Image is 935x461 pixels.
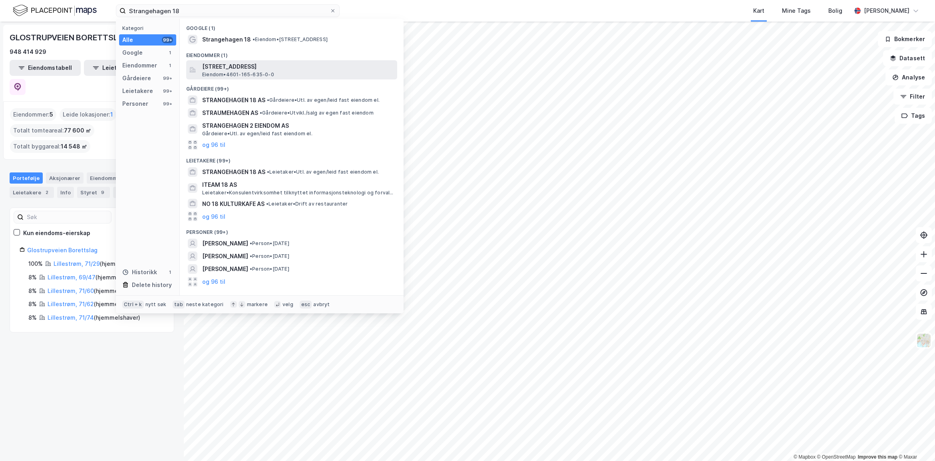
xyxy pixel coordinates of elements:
a: Lillestrøm, 71/62 [48,301,94,307]
div: 1 [167,269,173,275]
div: 99+ [162,88,173,94]
div: Eiendommer [122,61,157,70]
div: Transaksjoner [113,187,168,198]
div: esc [300,301,312,309]
span: • [267,97,269,103]
span: 77 600 ㎡ [64,126,91,135]
div: Leietakere [122,86,153,96]
a: Lillestrøm, 71/74 [48,314,94,321]
div: Gårdeiere [122,73,151,83]
span: NO 18 KULTURKAFE AS [202,199,265,209]
a: Lillestrøm, 69/47 [48,274,95,281]
div: markere [247,301,268,308]
div: 1 [167,62,173,69]
div: Leietakere (99+) [180,151,404,166]
input: Søk på adresse, matrikkel, gårdeiere, leietakere eller personer [126,5,330,17]
span: 1 [110,110,113,119]
span: [PERSON_NAME] [202,264,248,274]
div: Kart [753,6,764,16]
div: 100% [28,259,43,269]
span: • [267,169,269,175]
div: Info [57,187,74,198]
div: 99+ [162,75,173,81]
span: • [250,253,252,259]
div: 8% [28,273,37,282]
div: GLOSTRUPVEIEN BORETTSLAG [10,31,131,44]
span: Leietaker • Konsulentvirksomhet tilknyttet informasjonsteknologi og forvaltning og drift av IT-sy... [202,190,396,196]
div: Eiendommer [87,172,136,184]
div: Styret [77,187,110,198]
div: ( hjemmelshaver ) [48,299,140,309]
button: Datasett [883,50,932,66]
div: Portefølje [10,172,43,184]
a: Improve this map [858,454,897,460]
span: Gårdeiere • Utl. av egen/leid fast eiendom el. [267,97,380,103]
div: Leietakere [10,187,54,198]
div: Eiendommer (1) [180,46,404,60]
span: Leietaker • Drift av restauranter [266,201,348,207]
div: Totalt tomteareal : [10,124,94,137]
div: 948 414 929 [10,47,46,57]
img: logo.f888ab2527a4732fd821a326f86c7f29.svg [13,4,97,18]
button: Analyse [885,69,932,85]
span: Eiendom • 4601-165-635-0-0 [202,71,274,78]
div: Bolig [828,6,842,16]
div: avbryt [313,301,330,308]
div: nytt søk [145,301,167,308]
div: neste kategori [186,301,224,308]
span: STRANGEHAGEN 18 AS [202,167,265,177]
span: • [253,36,255,42]
span: [STREET_ADDRESS] [202,62,394,71]
div: ( hjemmelshaver ) [54,259,146,269]
span: Person • [DATE] [250,240,289,247]
div: 99+ [162,37,173,43]
div: Eiendommer : [10,108,56,121]
span: • [266,201,269,207]
span: Leietaker • Utl. av egen/leid fast eiendom el. [267,169,379,175]
a: Lillestrøm, 71/29 [54,260,100,267]
div: 8% [28,299,37,309]
span: • [260,110,262,116]
a: Lillestrøm, 71/60 [48,287,94,294]
a: OpenStreetMap [817,454,856,460]
span: • [250,240,252,246]
span: 14 548 ㎡ [61,142,87,151]
span: • [250,266,252,272]
div: Alle [122,35,133,45]
img: Z [916,333,931,348]
button: og 96 til [202,140,225,150]
button: Tags [895,108,932,124]
span: Eiendom • [STREET_ADDRESS] [253,36,328,43]
div: 1 [167,49,173,56]
div: 8% [28,313,37,323]
span: 5 [50,110,53,119]
span: Strangehagen 18 [202,35,251,44]
span: Gårdeiere • Utvikl./salg av egen fast eiendom [260,110,374,116]
button: Leietakertabell [84,60,155,76]
iframe: Chat Widget [895,423,935,461]
button: Eiendomstabell [10,60,81,76]
div: Google [122,48,143,57]
div: Ctrl + k [122,301,144,309]
div: ( hjemmelshaver ) [48,286,140,296]
span: Person • [DATE] [250,253,289,259]
div: Historikk [122,267,157,277]
div: 99+ [162,101,173,107]
div: ( hjemmelshaver ) [48,273,142,282]
span: Person • [DATE] [250,266,289,272]
button: og 96 til [202,277,225,287]
span: Gårdeiere • Utl. av egen/leid fast eiendom el. [202,131,312,137]
div: 8% [28,286,37,296]
div: Kategori [122,25,176,31]
button: Filter [893,89,932,105]
a: Glostrupveien Borettslag [27,247,97,253]
div: Kun eiendoms-eierskap [23,228,90,238]
div: Gårdeiere (99+) [180,79,404,94]
div: Delete history [132,280,172,290]
span: [PERSON_NAME] [202,239,248,248]
div: Aksjonærer [46,172,84,184]
span: STRANGEHAGEN 2 EIENDOM AS [202,121,394,131]
div: Leide lokasjoner : [60,108,116,121]
div: Personer [122,99,148,109]
div: 9 [99,188,107,196]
